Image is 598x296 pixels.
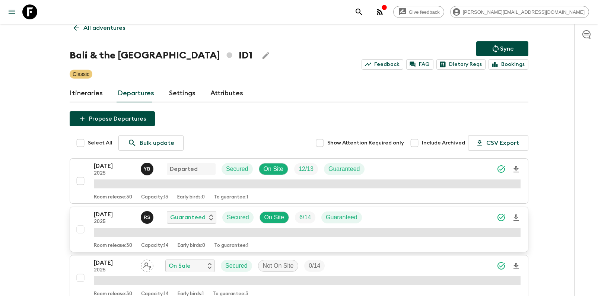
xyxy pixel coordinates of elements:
[73,70,89,78] p: Classic
[327,139,404,147] span: Show Attention Required only
[393,6,444,18] a: Give feedback
[227,213,249,222] p: Secured
[141,213,155,219] span: Raka Sanjaya
[221,260,252,272] div: Secured
[94,171,135,176] p: 2025
[222,163,253,175] div: Secured
[88,139,112,147] span: Select All
[260,211,289,223] div: On Site
[118,135,184,151] a: Bulk update
[170,165,198,174] p: Departed
[497,165,506,174] svg: Synced Successfully
[83,23,125,32] p: All adventures
[352,4,366,19] button: search adventures
[70,85,103,102] a: Itineraries
[362,59,403,70] a: Feedback
[422,139,465,147] span: Include Archived
[264,165,283,174] p: On Site
[140,139,174,147] p: Bulk update
[70,20,129,35] a: All adventures
[450,6,589,18] div: [PERSON_NAME][EMAIL_ADDRESS][DOMAIN_NAME]
[263,261,294,270] p: Not On Site
[512,262,521,271] svg: Download Onboarding
[328,165,360,174] p: Guaranteed
[141,211,155,224] button: RS
[405,9,444,15] span: Give feedback
[4,4,19,19] button: menu
[326,213,357,222] p: Guaranteed
[177,194,205,200] p: Early birds: 0
[226,165,248,174] p: Secured
[264,213,284,222] p: On Site
[299,213,311,222] p: 6 / 14
[512,165,521,174] svg: Download Onboarding
[144,214,150,220] p: R S
[225,261,248,270] p: Secured
[214,194,248,200] p: To guarantee: 1
[500,44,513,53] p: Sync
[169,261,191,270] p: On Sale
[497,261,506,270] svg: Synced Successfully
[118,85,154,102] a: Departures
[299,165,314,174] p: 12 / 13
[70,48,252,63] h1: Bali & the [GEOGRAPHIC_DATA] ID1
[294,163,318,175] div: Trip Fill
[489,59,528,70] a: Bookings
[94,194,132,200] p: Room release: 30
[94,243,132,249] p: Room release: 30
[258,260,299,272] div: Not On Site
[94,210,135,219] p: [DATE]
[141,165,155,171] span: Yogi Bear (Indra Prayogi)
[94,219,135,225] p: 2025
[304,260,325,272] div: Trip Fill
[309,261,320,270] p: 0 / 14
[94,258,135,267] p: [DATE]
[178,243,205,249] p: Early birds: 0
[141,194,168,200] p: Capacity: 13
[436,59,486,70] a: Dietary Reqs
[406,59,433,70] a: FAQ
[170,213,206,222] p: Guaranteed
[476,41,528,56] button: Sync adventure departures to the booking engine
[497,213,506,222] svg: Synced Successfully
[70,158,528,204] button: [DATE]2025Yogi Bear (Indra Prayogi)DepartedSecuredOn SiteTrip FillGuaranteedRoom release:30Capaci...
[94,267,135,273] p: 2025
[295,211,315,223] div: Trip Fill
[210,85,243,102] a: Attributes
[468,135,528,151] button: CSV Export
[512,213,521,222] svg: Download Onboarding
[214,243,248,249] p: To guarantee: 1
[459,9,589,15] span: [PERSON_NAME][EMAIL_ADDRESS][DOMAIN_NAME]
[70,111,155,126] button: Propose Departures
[258,48,273,63] button: Edit Adventure Title
[169,85,195,102] a: Settings
[141,243,169,249] p: Capacity: 14
[259,163,288,175] div: On Site
[70,207,528,252] button: [DATE]2025Raka SanjayaGuaranteedSecuredOn SiteTrip FillGuaranteedRoom release:30Capacity:14Early ...
[222,211,254,223] div: Secured
[94,162,135,171] p: [DATE]
[141,262,153,268] span: Assign pack leader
